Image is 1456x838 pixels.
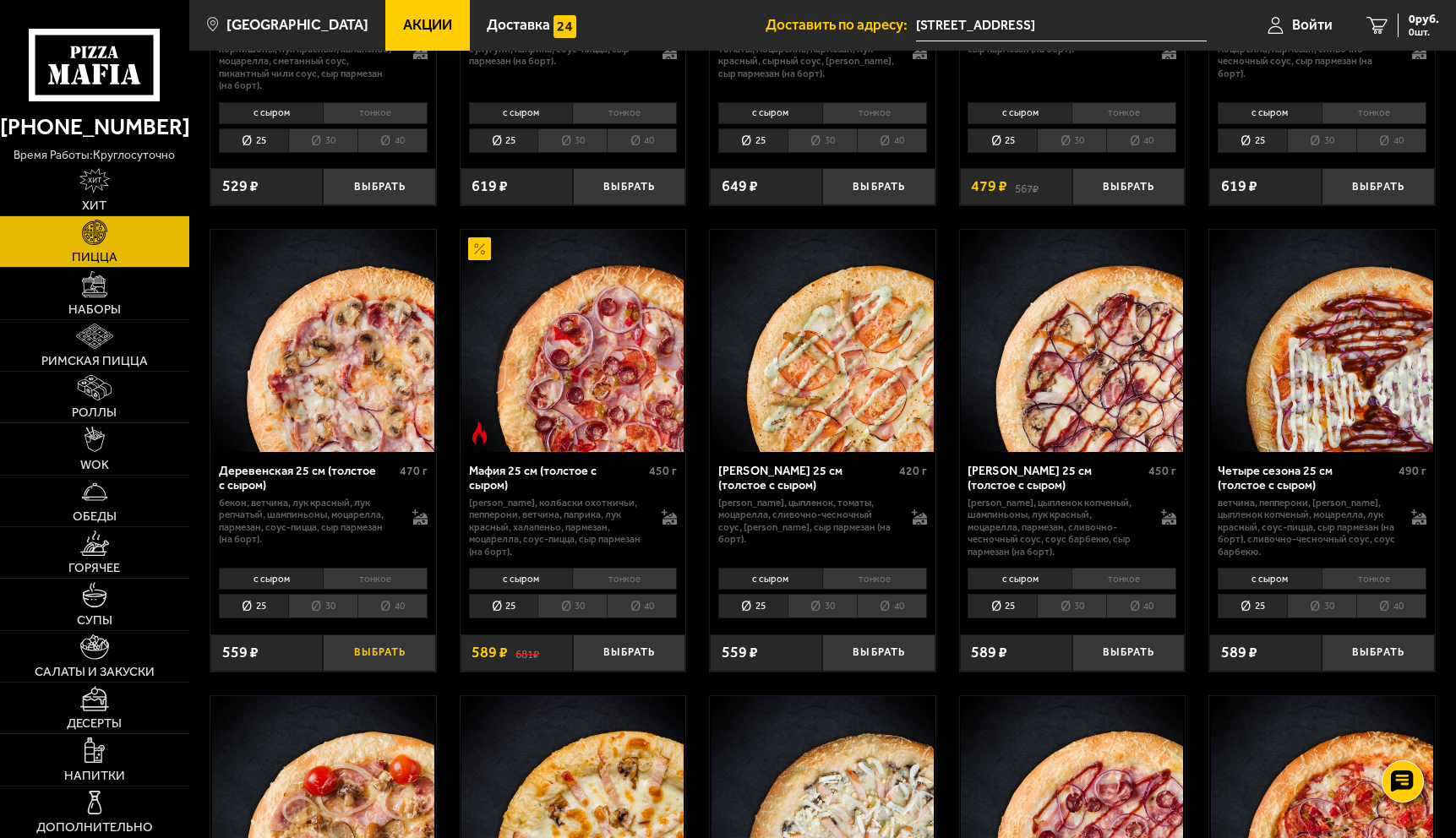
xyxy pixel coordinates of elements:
[1015,179,1039,194] s: 567 ₽
[212,230,434,452] img: Деревенская 25 см (толстое с сыром)
[219,31,397,92] p: цыпленок копченый, паприка, корнишоны, лук красный, халапеньо, моцарелла, сметанный соус, пикантн...
[469,497,647,558] p: [PERSON_NAME], колбаски охотничьи, пепперони, ветчина, паприка, лук красный, халапеньо, пармезан,...
[68,562,120,574] span: Горячее
[718,128,788,153] li: 25
[1037,128,1106,153] li: 30
[1221,645,1257,661] span: 589 ₽
[968,568,1072,590] li: с сыром
[710,230,935,452] a: Чикен Ранч 25 см (толстое с сыром)
[857,594,927,618] li: 40
[1287,594,1356,618] li: 30
[472,179,508,194] span: 619 ₽
[971,645,1007,661] span: 589 ₽
[1409,14,1439,25] span: 0 руб.
[472,645,508,661] span: 589 ₽
[971,179,1007,194] span: 479 ₽
[822,634,935,672] button: Выбрать
[722,645,758,661] span: 559 ₽
[468,422,491,444] img: Острое блюдо
[41,355,148,367] span: Римская пицца
[72,251,117,264] span: Пицца
[1409,27,1439,37] span: 0 шт.
[712,230,934,452] img: Чикен Ранч 25 см (толстое с сыром)
[822,168,935,205] button: Выбрать
[219,568,323,590] li: с сыром
[73,510,117,523] span: Обеды
[219,594,288,618] li: 25
[1106,128,1176,153] li: 40
[323,168,435,205] button: Выбрать
[210,230,436,452] a: Деревенская 25 см (толстое с сыром)
[572,102,677,124] li: тонкое
[68,303,121,316] span: Наборы
[1399,464,1426,478] span: 490 г
[1322,568,1426,590] li: тонкое
[77,614,112,627] span: Супы
[899,464,927,478] span: 420 г
[1037,594,1106,618] li: 30
[822,568,927,590] li: тонкое
[323,568,428,590] li: тонкое
[968,594,1037,618] li: 25
[36,821,153,834] span: Дополнительно
[80,459,109,471] span: WOK
[722,179,758,194] span: 649 ₽
[968,497,1146,558] p: [PERSON_NAME], цыпленок копченый, шампиньоны, лук красный, моцарелла, пармезан, сливочно-чесночны...
[469,128,538,153] li: 25
[1072,634,1185,672] button: Выбрать
[649,464,677,478] span: 450 г
[961,230,1183,452] img: Чикен Барбекю 25 см (толстое с сыром)
[487,18,550,32] span: Доставка
[1218,464,1394,492] div: Четыре сезона 25 см (толстое с сыром)
[916,10,1208,41] input: Ваш адрес доставки
[323,102,428,124] li: тонкое
[400,464,428,478] span: 470 г
[219,102,323,124] li: с сыром
[461,230,686,452] a: АкционныйОстрое блюдоМафия 25 см (толстое с сыром)
[1148,464,1176,478] span: 450 г
[718,594,788,618] li: 25
[1072,168,1185,205] button: Выбрать
[718,497,897,545] p: [PERSON_NAME], цыпленок, томаты, моцарелла, сливочно-чесночный соус, [PERSON_NAME], сыр пармезан ...
[607,594,677,618] li: 40
[553,15,576,38] img: 15daf4d41897b9f0e9f617042186c801.svg
[64,770,125,782] span: Напитки
[1218,594,1287,618] li: 25
[35,666,155,678] span: Салаты и закуски
[718,464,895,492] div: [PERSON_NAME] 25 см (толстое с сыром)
[72,406,117,419] span: Роллы
[788,594,857,618] li: 30
[1221,179,1257,194] span: 619 ₽
[607,128,677,153] li: 40
[288,594,357,618] li: 30
[219,128,288,153] li: 25
[357,594,428,618] li: 40
[1106,594,1176,618] li: 40
[1356,128,1426,153] li: 40
[515,645,539,661] s: 681 ₽
[1356,594,1426,618] li: 40
[1218,102,1322,124] li: с сыром
[1218,568,1322,590] li: с сыром
[822,102,927,124] li: тонкое
[222,179,259,194] span: 529 ₽
[573,634,685,672] button: Выбрать
[1322,634,1434,672] button: Выбрать
[1209,230,1435,452] a: Четыре сезона 25 см (толстое с сыром)
[537,128,607,153] li: 30
[968,128,1037,153] li: 25
[82,199,106,212] span: Хит
[960,230,1186,452] a: Чикен Барбекю 25 см (толстое с сыром)
[1218,31,1396,79] p: томаты, креветка тигровая, паприка, моцарелла, пармезан, сливочно-чесночный соус, сыр пармезан (н...
[469,102,573,124] li: с сыром
[1322,102,1426,124] li: тонкое
[219,464,395,492] div: Деревенская 25 см (толстое с сыром)
[718,568,822,590] li: с сыром
[1072,102,1176,124] li: тонкое
[1072,568,1176,590] li: тонкое
[857,128,927,153] li: 40
[222,645,259,661] span: 559 ₽
[788,128,857,153] li: 30
[718,31,897,79] p: говядина, [PERSON_NAME], халапеньо, томаты, моцарелла, пармезан, лук красный, сырный соус, [PERSO...
[1322,168,1434,205] button: Выбрать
